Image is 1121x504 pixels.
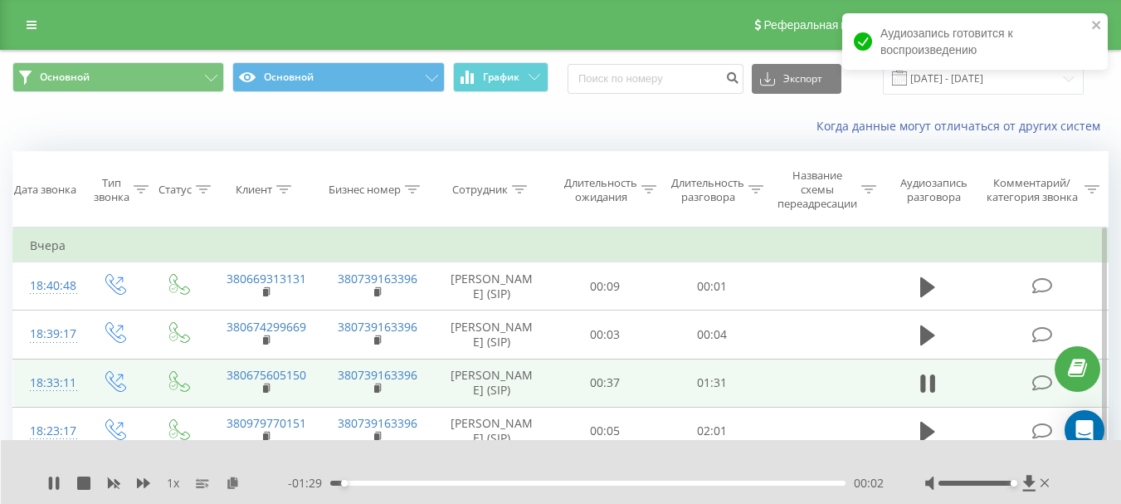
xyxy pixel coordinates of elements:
a: 380675605150 [227,367,306,383]
div: Accessibility label [1011,480,1017,487]
button: Экспорт [752,64,841,94]
div: Бизнес номер [329,183,401,197]
a: 380739163396 [338,319,417,335]
td: 00:09 [552,262,659,311]
td: [PERSON_NAME] (SIP) [432,359,552,407]
div: 18:33:11 [30,367,65,399]
div: Аудиозапись готовится к воспроизведению [842,13,1108,70]
a: 380739163396 [338,271,417,286]
div: Статус [158,183,192,197]
div: Комментарий/категория звонка [983,176,1080,204]
div: Аудиозапись разговора [892,176,976,204]
div: Клиент [236,183,272,197]
td: [PERSON_NAME] (SIP) [432,262,552,311]
span: Реферальная программа [763,18,899,32]
button: График [453,62,548,92]
td: 00:03 [552,311,659,359]
div: Длительность разговора [671,176,744,204]
a: 380979770151 [227,415,306,431]
span: 00:02 [854,475,884,492]
div: Open Intercom Messenger [1065,410,1104,450]
button: Основной [232,62,444,92]
td: [PERSON_NAME] (SIP) [432,311,552,359]
button: Основной [12,62,224,92]
div: 18:23:17 [30,415,65,448]
td: 00:04 [659,311,766,359]
td: Вчера [13,229,1109,262]
div: Сотрудник [452,183,508,197]
a: Когда данные могут отличаться от других систем [816,118,1109,134]
a: 380739163396 [338,367,417,383]
div: Тип звонка [94,176,129,204]
a: 380669313131 [227,271,306,286]
a: 380739163396 [338,415,417,431]
div: Длительность ожидания [564,176,637,204]
span: График [483,71,519,83]
td: [PERSON_NAME] (SIP) [432,407,552,455]
td: 00:37 [552,359,659,407]
span: - 01:29 [288,475,330,492]
td: 00:01 [659,262,766,311]
div: 18:39:17 [30,318,65,350]
span: 1 x [167,475,179,492]
td: 00:05 [552,407,659,455]
button: close [1091,18,1103,34]
div: Название схемы переадресации [777,169,857,211]
span: Основной [40,71,90,84]
input: Поиск по номеру [568,64,743,94]
div: 18:40:48 [30,270,65,302]
div: Дата звонка [14,183,76,197]
td: 02:01 [659,407,766,455]
div: Accessibility label [341,480,348,487]
td: 01:31 [659,359,766,407]
a: 380674299669 [227,319,306,335]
